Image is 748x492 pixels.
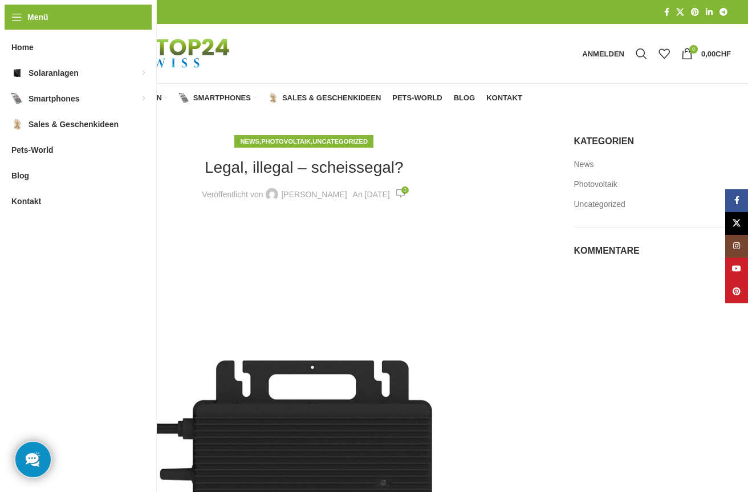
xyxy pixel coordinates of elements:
a: YouTube Social Link [725,258,748,280]
a: Blog [454,87,475,109]
a: Pinterest Social Link [725,280,748,303]
span: Blog [11,165,29,186]
a: Kontakt [486,87,522,109]
a: Pinterest Social Link [688,5,702,20]
a: Facebook Social Link [725,189,748,212]
h1: Legal, illegal – scheissegal? [205,156,404,178]
div: Meine Wunschliste [653,42,676,65]
span: Pets-World [11,140,54,160]
a: [PERSON_NAME] [281,188,347,201]
a: News [574,159,595,170]
a: Instagram Social Link [725,235,748,258]
a: News [240,138,259,145]
span: Solaranlagen [29,63,79,83]
img: author-avatar [266,188,278,201]
a: Facebook Social Link [661,5,673,20]
a: Solaranlagen [85,87,168,109]
a: X Social Link [673,5,688,20]
span: Veröffentlicht von [202,188,263,201]
a: Photovoltaik [261,138,311,145]
time: An [DATE] [353,190,390,199]
a: LinkedIn Social Link [702,5,716,20]
h5: Kategorien [574,135,731,148]
img: Smartphones [179,93,189,103]
img: Sales & Geschenkideen [268,93,278,103]
div: , , [234,135,373,148]
a: Suche [630,42,653,65]
div: Hauptnavigation [46,87,528,109]
a: 0 [396,188,406,201]
a: Photovoltaik [574,179,619,190]
span: Sales & Geschenkideen [282,93,381,103]
bdi: 0,00 [701,50,731,58]
a: Sales & Geschenkideen [268,87,381,109]
a: Smartphones [179,87,257,109]
span: Anmelden [582,50,624,58]
img: Sales & Geschenkideen [11,119,23,130]
a: Telegram Social Link [716,5,731,20]
a: Anmelden [576,42,630,65]
a: Uncategorized [312,138,368,145]
span: Pets-World [392,93,442,103]
span: Smartphones [193,93,251,103]
a: X Social Link [725,212,748,235]
img: Smartphones [11,93,23,104]
span: Smartphones [29,88,79,109]
span: Kontakt [486,93,522,103]
span: Kontakt [11,191,41,212]
img: Solaranlagen [11,67,23,79]
span: Home [11,37,34,58]
span: CHF [716,50,731,58]
a: Uncategorized [574,199,627,210]
h5: Kommentare [574,245,731,257]
a: 0 0,00CHF [676,42,737,65]
span: Menü [27,11,48,23]
span: Sales & Geschenkideen [29,114,119,135]
a: Pets-World [392,87,442,109]
span: 0 [401,186,409,194]
span: Blog [454,93,475,103]
span: 0 [689,45,698,54]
